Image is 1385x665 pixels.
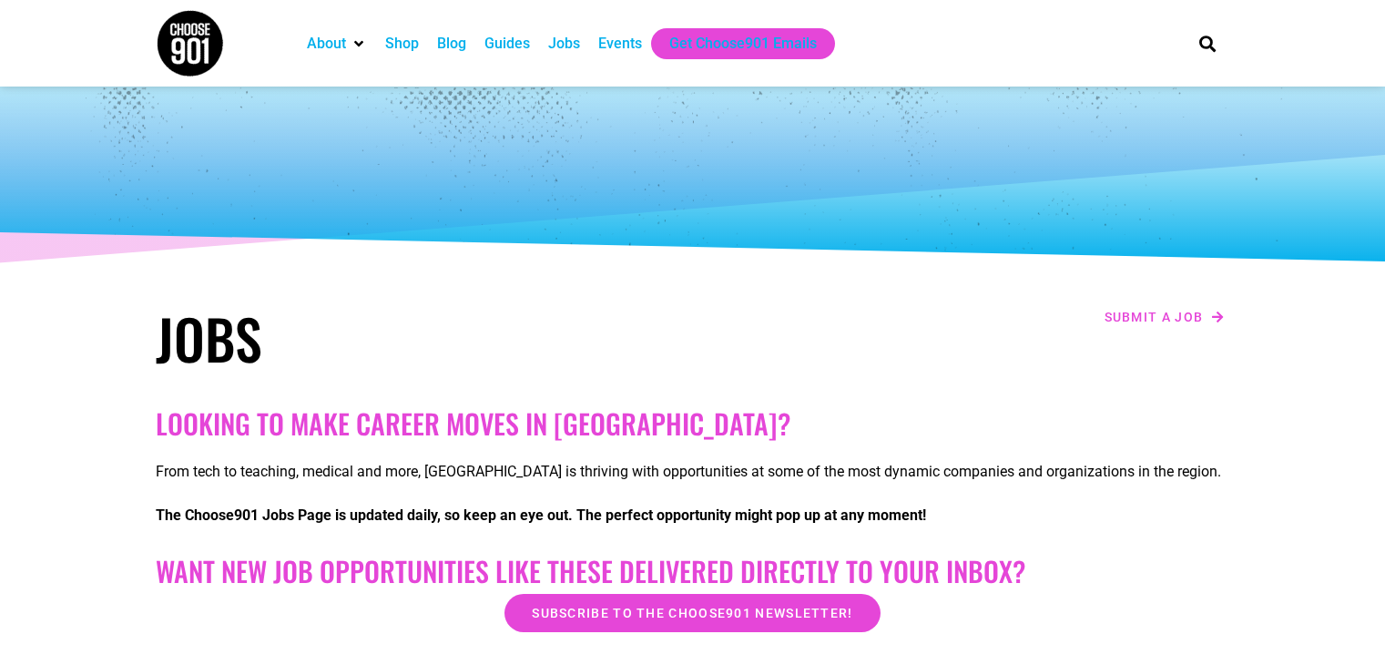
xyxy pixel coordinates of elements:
[298,28,1168,59] nav: Main nav
[307,33,346,55] a: About
[598,33,642,55] a: Events
[669,33,817,55] a: Get Choose901 Emails
[298,28,376,59] div: About
[504,594,880,632] a: Subscribe to the Choose901 newsletter!
[1105,311,1204,323] span: Submit a job
[156,305,684,371] h1: Jobs
[1192,28,1222,58] div: Search
[385,33,419,55] a: Shop
[484,33,530,55] a: Guides
[156,506,926,524] strong: The Choose901 Jobs Page is updated daily, so keep an eye out. The perfect opportunity might pop u...
[532,607,852,619] span: Subscribe to the Choose901 newsletter!
[156,555,1230,588] h2: Want New Job Opportunities like these Delivered Directly to your Inbox?
[156,407,1230,440] h2: Looking to make career moves in [GEOGRAPHIC_DATA]?
[548,33,580,55] a: Jobs
[1099,305,1230,329] a: Submit a job
[156,461,1230,483] p: From tech to teaching, medical and more, [GEOGRAPHIC_DATA] is thriving with opportunities at some...
[437,33,466,55] a: Blog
